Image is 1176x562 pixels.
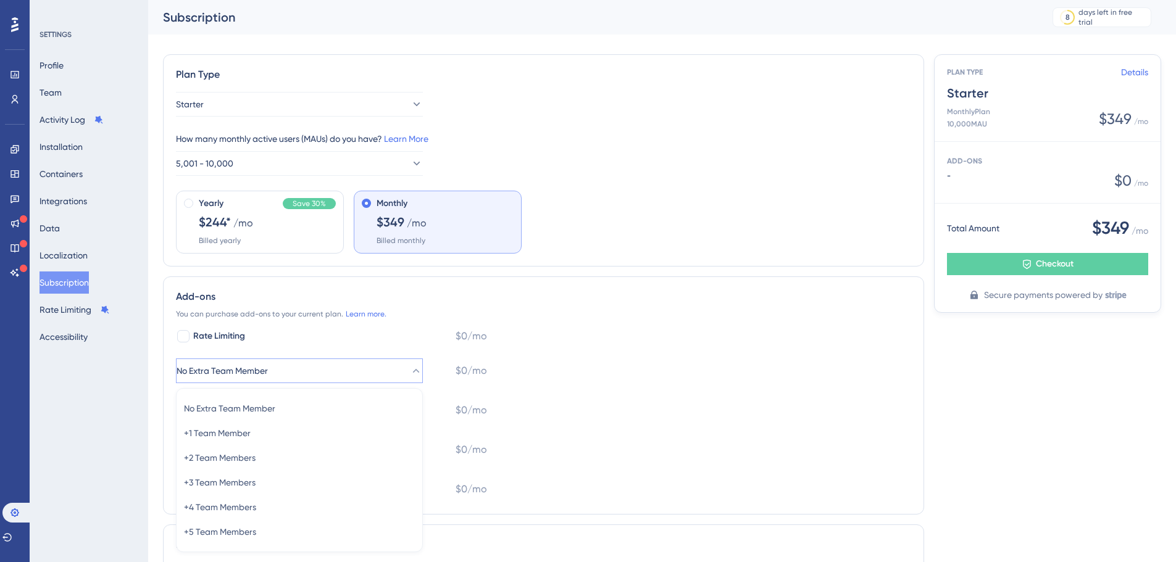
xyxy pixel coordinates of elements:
[184,524,256,539] span: +5 Team Members
[947,253,1148,275] button: Checkout
[1065,12,1070,22] div: 8
[176,309,343,319] span: You can purchase add-ons to your current plan.
[176,97,204,112] span: Starter
[346,309,386,319] a: Learn more.
[377,196,407,211] span: Monthly
[176,537,911,552] div: Payment Methods
[40,299,110,321] button: Rate Limiting
[176,92,423,117] button: Starter
[407,216,427,231] span: /mo
[1114,171,1132,191] span: $ 0
[193,329,245,344] span: Rate Limiting
[176,289,911,304] div: Add-ons
[40,217,60,239] button: Data
[176,67,911,82] div: Plan Type
[1092,216,1129,241] span: $349
[184,396,415,421] button: No Extra Team Member
[176,131,911,146] div: How many monthly active users (MAUs) do you have?
[40,190,87,212] button: Integrations
[947,157,982,165] span: ADD-ONS
[947,171,1114,181] span: -
[40,244,88,267] button: Localization
[199,236,241,246] span: Billed yearly
[1099,109,1132,129] span: $349
[293,199,326,209] span: Save 30%
[456,482,487,497] span: $0/mo
[1078,7,1147,27] div: days left in free trial
[184,470,415,495] button: +3 Team Members
[177,363,268,378] span: No Extra Team Member
[233,216,253,231] span: /mo
[456,329,487,344] span: $0/mo
[1121,65,1148,80] a: Details
[456,442,487,457] span: $0/mo
[184,475,256,490] span: +3 Team Members
[40,30,140,39] div: SETTINGS
[40,81,62,104] button: Team
[176,156,233,171] span: 5,001 - 10,000
[184,426,251,440] span: +1 Team Member
[176,151,423,176] button: 5,001 - 10,000
[1036,257,1074,271] span: Checkout
[384,134,428,144] a: Learn More
[1134,117,1148,126] span: / mo
[176,358,423,383] button: No Extra Team Member
[40,54,64,76] button: Profile
[184,401,275,416] span: No Extra Team Member
[40,326,88,348] button: Accessibility
[456,363,487,378] span: $0/mo
[40,136,83,158] button: Installation
[947,107,990,117] span: Monthly Plan
[40,109,104,131] button: Activity Log
[199,196,223,211] span: Yearly
[377,213,404,231] span: $349
[377,236,425,246] span: Billed monthly
[40,271,89,294] button: Subscription
[184,519,415,544] button: +5 Team Members
[947,85,1148,102] span: Starter
[984,287,1103,302] span: Secure payments powered by
[1124,513,1161,550] iframe: UserGuiding AI Assistant Launcher
[1134,178,1148,188] span: / mo
[184,500,256,514] span: +4 Team Members
[184,495,415,519] button: +4 Team Members
[163,9,1022,26] div: Subscription
[184,421,415,445] button: +1 Team Member
[1132,223,1148,238] span: / mo
[947,67,1121,77] span: PLAN TYPE
[184,450,256,465] span: +2 Team Members
[184,445,415,470] button: +2 Team Members
[456,403,487,418] span: $0/mo
[199,213,231,231] span: $244*
[947,221,999,236] span: Total Amount
[947,119,990,129] span: 10,000 MAU
[40,163,83,185] button: Containers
